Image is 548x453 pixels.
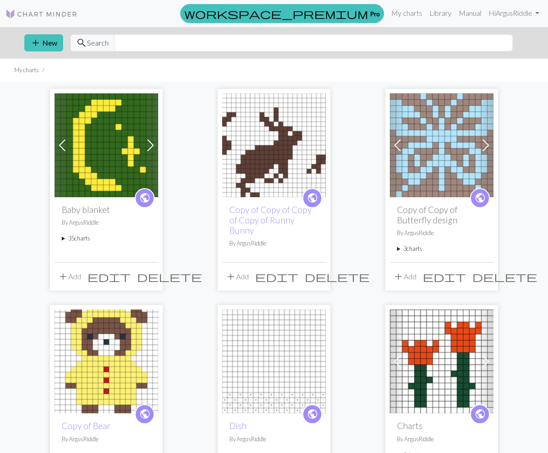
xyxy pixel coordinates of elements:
img: Moon [55,93,158,197]
span: edit [255,270,298,283]
button: New [24,34,63,51]
span: delete [472,270,537,283]
a: Pro [180,4,384,23]
p: By ArgusRiddle [397,435,486,444]
p: By ArgusRiddle [62,435,151,444]
a: HiArgusRiddle [485,4,543,22]
span: workspace_premium [184,7,368,20]
i: Edit [255,271,298,282]
p: By ArgusRiddle [229,239,319,248]
h2: Charts [397,421,486,431]
img: Flower A [390,310,493,413]
a: Moon [55,140,158,148]
span: public [307,407,318,421]
span: add [30,37,41,49]
button: Add [55,268,84,285]
img: Logo [5,9,78,19]
a: Butterfly design [390,140,493,148]
a: Dish [229,421,247,431]
a: Bear [55,356,158,365]
summary: 3charts [397,245,486,253]
img: Butterfly design [390,93,493,197]
span: search [76,37,87,49]
h2: Baby blanket [62,204,151,215]
button: Delete [301,268,373,285]
i: public [307,405,318,423]
button: Edit [252,268,301,285]
span: public [475,191,486,205]
a: public [470,404,490,424]
summary: 35charts [62,234,151,243]
a: public [302,188,322,208]
h2: Copy of Copy of Butterfly design [397,204,486,225]
span: edit [87,270,131,283]
span: delete [305,270,370,283]
span: Search [87,37,109,48]
span: add [225,270,236,283]
span: public [139,407,151,421]
span: public [307,191,318,205]
a: public [470,188,490,208]
p: By ArgusRiddle [62,218,151,227]
button: Add [390,268,420,285]
p: By ArgusRiddle [397,229,486,237]
a: Copy of Copy of Copy of Copy of Runny Bunny [229,204,311,236]
button: Edit [84,268,134,285]
a: Dish [222,356,326,365]
button: Delete [469,268,540,285]
i: public [139,405,151,423]
img: Bear [55,310,158,413]
a: Copy of Rabbits 1 [222,140,326,148]
i: public [307,189,318,207]
button: Delete [134,268,205,285]
i: public [475,189,486,207]
i: Edit [423,271,466,282]
span: public [475,407,486,421]
li: My charts [14,66,39,74]
button: Add [222,268,252,285]
span: delete [137,270,202,283]
a: public [302,404,322,424]
span: add [393,270,404,283]
a: My charts [388,4,426,22]
i: public [139,189,151,207]
a: public [135,188,155,208]
p: By ArgusRiddle [229,435,319,444]
a: Manual [455,4,485,22]
span: edit [423,270,466,283]
a: Copy of Bear [62,421,110,431]
button: Edit [420,268,469,285]
i: public [475,405,486,423]
a: public [135,404,155,424]
img: Dish [222,310,326,413]
span: public [139,191,151,205]
a: Flower A [390,356,493,365]
span: add [58,270,68,283]
img: Copy of Rabbits 1 [222,93,326,197]
i: Edit [87,271,131,282]
a: Library [426,4,455,22]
